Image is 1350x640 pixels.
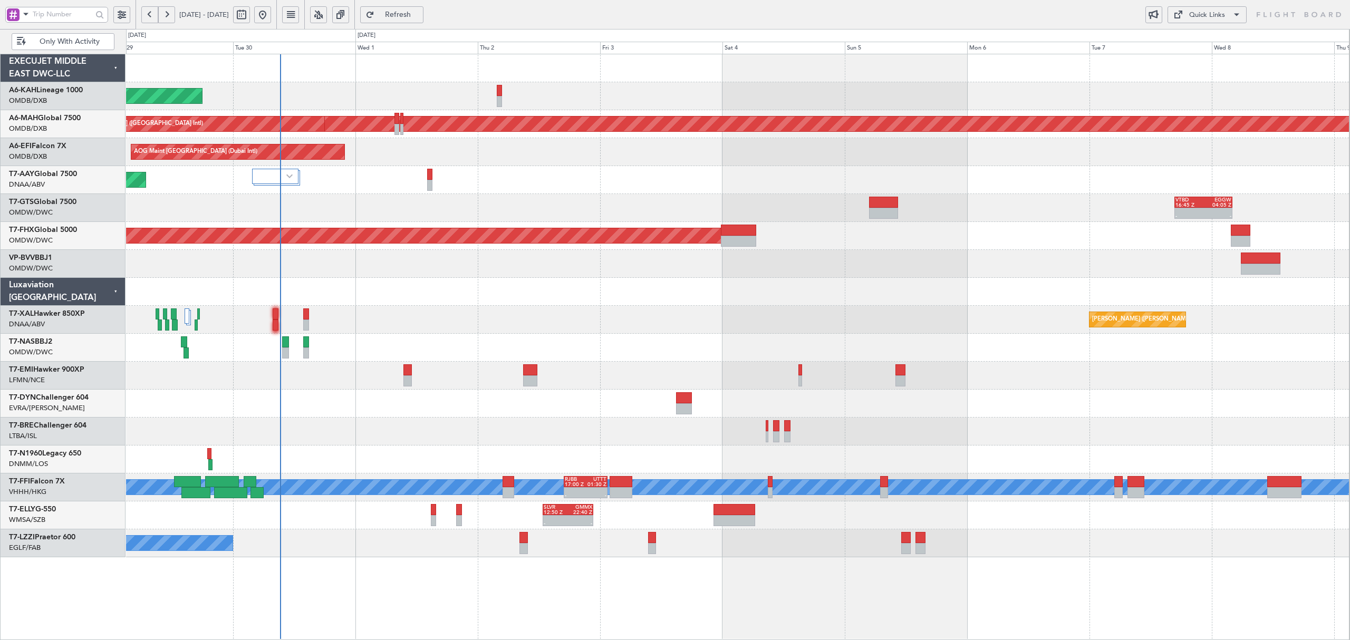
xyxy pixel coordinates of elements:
[544,505,568,510] div: SLVR
[9,254,35,261] span: VP-BVV
[9,478,65,485] a: T7-FFIFalcon 7X
[568,510,592,515] div: 22:40 Z
[544,510,568,515] div: 12:50 Z
[9,86,83,94] a: A6-KAHLineage 1000
[9,506,56,513] a: T7-ELLYG-550
[1089,42,1212,54] div: Tue 7
[28,38,111,45] span: Only With Activity
[9,319,45,329] a: DNAA/ABV
[568,521,592,526] div: -
[9,152,47,161] a: OMDB/DXB
[355,42,478,54] div: Wed 1
[565,482,585,487] div: 17:00 Z
[1189,10,1225,21] div: Quick Links
[9,534,35,541] span: T7-LZZI
[9,506,35,513] span: T7-ELLY
[586,493,606,498] div: -
[9,310,34,317] span: T7-XAL
[9,403,85,413] a: EVRA/[PERSON_NAME]
[9,310,85,317] a: T7-XALHawker 850XP
[9,459,48,469] a: DNMM/LOS
[565,477,585,482] div: RJBB
[9,180,45,189] a: DNAA/ABV
[377,11,420,18] span: Refresh
[565,493,585,498] div: -
[9,338,52,345] a: T7-NASBBJ2
[12,33,114,50] button: Only With Activity
[9,422,34,429] span: T7-BRE
[9,264,53,273] a: OMDW/DWC
[358,31,375,40] div: [DATE]
[9,338,35,345] span: T7-NAS
[9,375,45,385] a: LFMN/NCE
[9,124,47,133] a: OMDB/DXB
[9,198,34,206] span: T7-GTS
[9,450,42,457] span: T7-N1960
[600,42,722,54] div: Fri 3
[9,114,81,122] a: A6-MAHGlobal 7500
[9,114,38,122] span: A6-MAH
[9,515,45,525] a: WMSA/SZB
[845,42,967,54] div: Sun 5
[134,144,257,160] div: AOG Maint [GEOGRAPHIC_DATA] (Dubai Intl)
[9,487,46,497] a: VHHH/HKG
[233,42,355,54] div: Tue 30
[9,170,77,178] a: T7-AAYGlobal 7500
[9,96,47,105] a: OMDB/DXB
[9,170,34,178] span: T7-AAY
[1168,6,1247,23] button: Quick Links
[9,347,53,357] a: OMDW/DWC
[9,534,75,541] a: T7-LZZIPraetor 600
[9,394,89,401] a: T7-DYNChallenger 604
[1203,214,1231,219] div: -
[9,543,41,552] a: EGLF/FAB
[9,208,53,217] a: OMDW/DWC
[1212,42,1334,54] div: Wed 8
[722,42,845,54] div: Sat 4
[9,366,84,373] a: T7-EMIHawker 900XP
[544,521,568,526] div: -
[1203,202,1231,208] div: 04:05 Z
[1203,197,1231,202] div: EGGW
[1175,202,1203,208] div: 16:45 Z
[586,482,606,487] div: 01:30 Z
[9,422,86,429] a: T7-BREChallenger 604
[1175,214,1203,219] div: -
[33,6,92,22] input: Trip Number
[9,431,37,441] a: LTBA/ISL
[9,226,77,234] a: T7-FHXGlobal 5000
[9,478,30,485] span: T7-FFI
[179,10,229,20] span: [DATE] - [DATE]
[9,450,81,457] a: T7-N1960Legacy 650
[128,31,146,40] div: [DATE]
[111,42,233,54] div: Mon 29
[1175,197,1203,202] div: VTBD
[360,6,423,23] button: Refresh
[9,86,36,94] span: A6-KAH
[586,477,606,482] div: UTTT
[1092,312,1203,327] div: [PERSON_NAME] ([PERSON_NAME] Intl)
[967,42,1089,54] div: Mon 6
[568,505,592,510] div: GMMX
[9,394,36,401] span: T7-DYN
[478,42,600,54] div: Thu 2
[9,254,52,261] a: VP-BVVBBJ1
[9,142,32,150] span: A6-EFI
[9,198,76,206] a: T7-GTSGlobal 7500
[9,366,33,373] span: T7-EMI
[9,236,53,245] a: OMDW/DWC
[286,174,293,178] img: arrow-gray.svg
[9,226,34,234] span: T7-FHX
[9,142,66,150] a: A6-EFIFalcon 7X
